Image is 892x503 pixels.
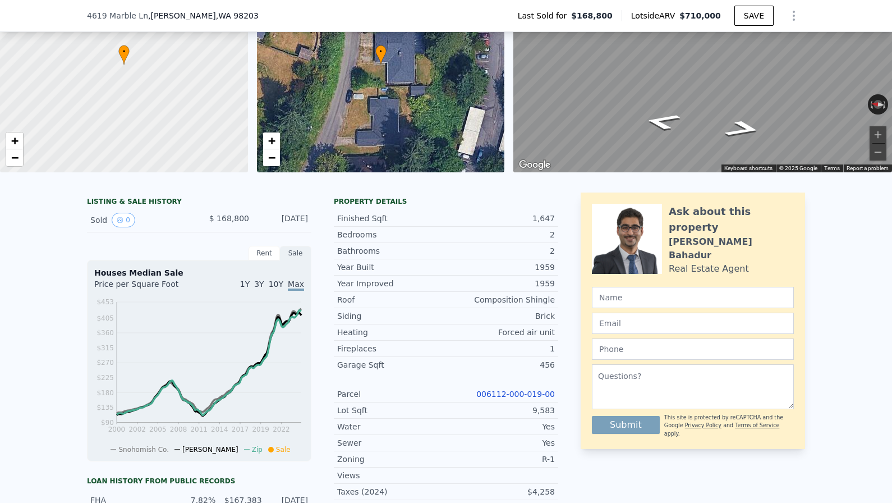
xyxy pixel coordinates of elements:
[685,422,721,428] a: Privacy Policy
[112,213,135,227] button: View historical data
[446,359,555,371] div: 456
[6,149,23,166] a: Zoom out
[870,126,886,143] button: Zoom in
[337,213,446,224] div: Finished Sqft
[269,280,283,289] span: 10Y
[631,10,679,21] span: Lotside ARV
[679,11,721,20] span: $710,000
[783,4,805,27] button: Show Options
[258,213,308,227] div: [DATE]
[96,329,114,337] tspan: $360
[446,278,555,289] div: 1959
[709,116,776,141] path: Go South, Marble Ln
[446,262,555,273] div: 1959
[108,426,126,433] tspan: 2000
[128,426,146,433] tspan: 2002
[337,421,446,432] div: Water
[446,486,555,497] div: $4,258
[664,414,794,438] div: This site is protected by reCAPTCHA and the Google and apply.
[669,204,794,235] div: Ask about this property
[94,267,304,278] div: Houses Median Sale
[516,158,553,172] a: Open this area in Google Maps (opens a new window)
[280,246,311,260] div: Sale
[252,426,269,433] tspan: 2019
[337,405,446,416] div: Lot Sqft
[446,343,555,354] div: 1
[571,10,613,21] span: $168,800
[96,359,114,367] tspan: $270
[337,310,446,322] div: Siding
[211,426,228,433] tspan: 2014
[6,132,23,149] a: Zoom in
[337,470,446,481] div: Views
[446,245,555,257] div: 2
[337,388,446,400] div: Parcel
[847,165,889,171] a: Report a problem
[11,134,19,148] span: +
[96,389,114,397] tspan: $180
[94,278,199,296] div: Price per Square Foot
[263,132,280,149] a: Zoom in
[96,374,114,382] tspan: $225
[273,426,290,433] tspan: 2022
[216,11,259,20] span: , WA 98203
[337,486,446,497] div: Taxes (2024)
[669,262,749,276] div: Real Estate Agent
[288,280,304,291] span: Max
[724,164,773,172] button: Keyboard shortcuts
[337,262,446,273] div: Year Built
[734,6,774,26] button: SAVE
[592,416,660,434] button: Submit
[209,214,249,223] span: $ 168,800
[446,421,555,432] div: Yes
[263,149,280,166] a: Zoom out
[96,344,114,352] tspan: $315
[170,426,187,433] tspan: 2008
[735,422,779,428] a: Terms of Service
[518,10,572,21] span: Last Sold for
[592,339,794,360] input: Phone
[337,278,446,289] div: Year Improved
[629,109,696,134] path: Go North, Marble Ln
[446,310,555,322] div: Brick
[337,327,446,338] div: Heating
[337,454,446,465] div: Zoning
[446,454,555,465] div: R-1
[446,327,555,338] div: Forced air unit
[337,359,446,371] div: Garage Sqft
[268,134,275,148] span: +
[882,94,889,115] button: Rotate clockwise
[868,94,874,115] button: Rotate counterclockwise
[118,47,130,57] span: •
[148,10,259,21] span: , [PERSON_NAME]
[87,10,148,21] span: 4619 Marble Ln
[337,437,446,449] div: Sewer
[190,426,208,433] tspan: 2011
[375,47,387,57] span: •
[337,294,446,305] div: Roof
[249,246,280,260] div: Rent
[87,197,311,208] div: LISTING & SALE HISTORY
[516,158,553,172] img: Google
[669,235,794,262] div: [PERSON_NAME] Bahadur
[118,45,130,65] div: •
[149,426,167,433] tspan: 2005
[276,446,291,454] span: Sale
[476,390,555,399] a: 006112-000-019-00
[96,314,114,322] tspan: $405
[182,446,238,454] span: [PERSON_NAME]
[779,165,817,171] span: © 2025 Google
[254,280,264,289] span: 3Y
[118,446,169,454] span: Snohomish Co.
[592,313,794,334] input: Email
[337,245,446,257] div: Bathrooms
[11,150,19,164] span: −
[446,405,555,416] div: 9,583
[446,437,555,449] div: Yes
[824,165,840,171] a: Terms (opens in new tab)
[96,404,114,411] tspan: $135
[446,229,555,240] div: 2
[87,477,311,486] div: Loan history from public records
[240,280,250,289] span: 1Y
[375,45,387,65] div: •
